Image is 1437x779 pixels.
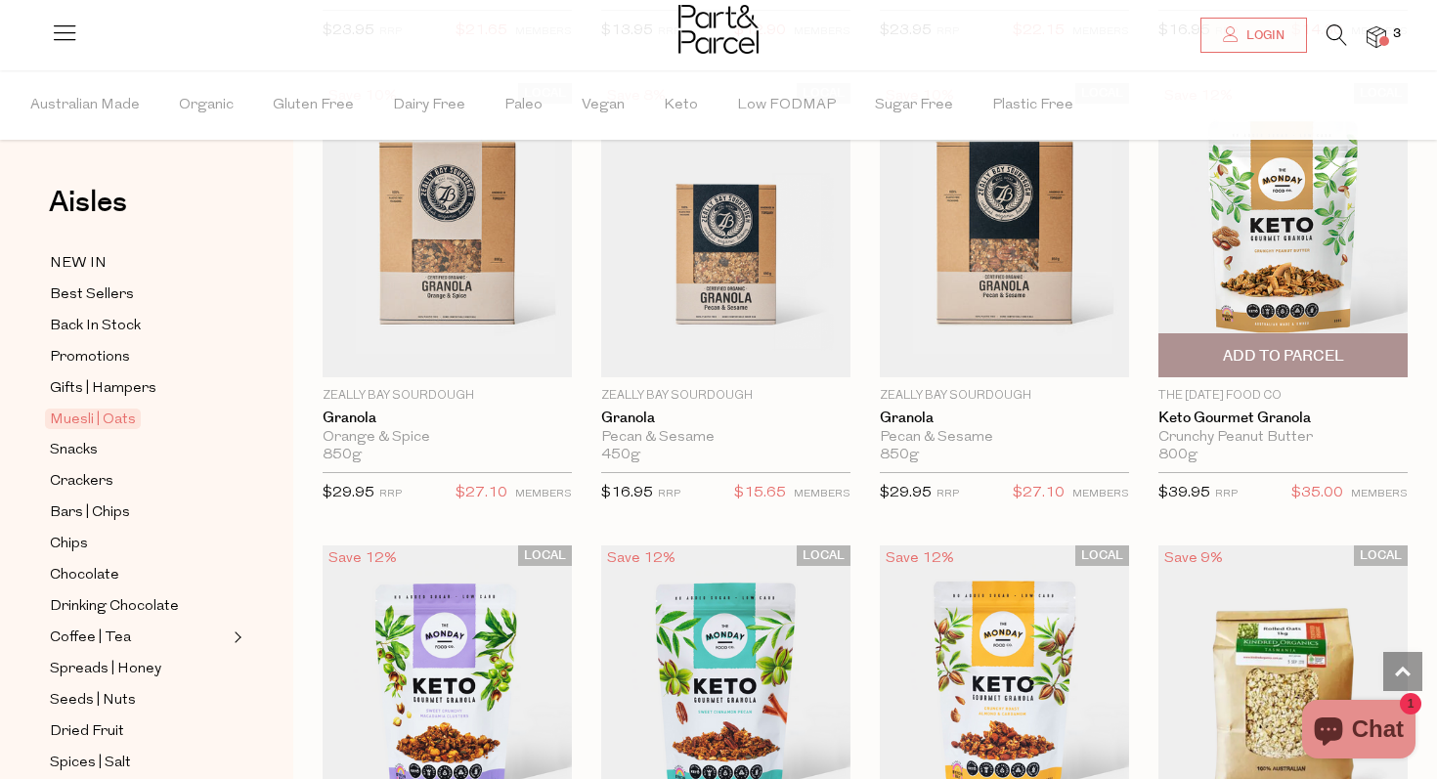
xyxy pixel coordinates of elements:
[50,408,228,431] a: Muesli | Oats
[880,387,1129,405] p: Zeally Bay Sourdough
[50,533,88,556] span: Chips
[601,410,850,427] a: Granola
[1241,27,1285,44] span: Login
[50,657,228,681] a: Spreads | Honey
[1223,346,1344,367] span: Add To Parcel
[50,626,228,650] a: Coffee | Tea
[880,486,932,500] span: $29.95
[880,83,1129,377] img: Granola
[737,71,836,140] span: Low FODMAP
[323,387,572,405] p: Zeally Bay Sourdough
[880,429,1129,447] div: Pecan & Sesame
[1388,25,1406,43] span: 3
[794,489,850,499] small: MEMBERS
[601,83,850,377] img: Granola
[936,489,959,499] small: RRP
[323,83,572,377] img: Granola
[50,376,228,401] a: Gifts | Hampers
[1158,447,1197,464] span: 800g
[797,545,850,566] span: LOCAL
[875,71,953,140] span: Sugar Free
[179,71,234,140] span: Organic
[229,626,242,649] button: Expand/Collapse Coffee | Tea
[1158,387,1408,405] p: The [DATE] Food Co
[50,752,131,775] span: Spices | Salt
[49,188,127,237] a: Aisles
[50,500,228,525] a: Bars | Chips
[601,447,640,464] span: 450g
[50,751,228,775] a: Spices | Salt
[1215,489,1238,499] small: RRP
[664,71,698,140] span: Keto
[1075,545,1129,566] span: LOCAL
[50,719,228,744] a: Dried Fruit
[50,282,228,307] a: Best Sellers
[49,181,127,224] span: Aisles
[379,489,402,499] small: RRP
[50,314,228,338] a: Back In Stock
[50,469,228,494] a: Crackers
[992,71,1073,140] span: Plastic Free
[658,489,680,499] small: RRP
[1158,429,1408,447] div: Crunchy Peanut Butter
[1367,26,1386,47] a: 3
[504,71,543,140] span: Paleo
[1158,410,1408,427] a: Keto Gourmet Granola
[50,688,228,713] a: Seeds | Nuts
[50,563,228,587] a: Chocolate
[30,71,140,140] span: Australian Made
[50,689,136,713] span: Seeds | Nuts
[601,429,850,447] div: Pecan & Sesame
[45,409,141,429] span: Muesli | Oats
[1296,700,1421,763] inbox-online-store-chat: Shopify online store chat
[1200,18,1307,53] a: Login
[50,720,124,744] span: Dried Fruit
[323,486,374,500] span: $29.95
[880,447,919,464] span: 850g
[601,486,653,500] span: $16.95
[50,346,130,369] span: Promotions
[1354,545,1408,566] span: LOCAL
[50,470,113,494] span: Crackers
[678,5,759,54] img: Part&Parcel
[518,545,572,566] span: LOCAL
[50,283,134,307] span: Best Sellers
[1158,333,1408,377] button: Add To Parcel
[50,439,98,462] span: Snacks
[1158,83,1408,377] img: Keto Gourmet Granola
[50,252,107,276] span: NEW IN
[50,564,119,587] span: Chocolate
[582,71,625,140] span: Vegan
[323,545,403,572] div: Save 12%
[1158,545,1229,572] div: Save 9%
[1158,486,1210,500] span: $39.95
[734,481,786,506] span: $15.65
[515,489,572,499] small: MEMBERS
[1291,481,1343,506] span: $35.00
[1351,489,1408,499] small: MEMBERS
[880,410,1129,427] a: Granola
[50,438,228,462] a: Snacks
[323,447,362,464] span: 850g
[50,532,228,556] a: Chips
[323,429,572,447] div: Orange & Spice
[393,71,465,140] span: Dairy Free
[323,410,572,427] a: Granola
[456,481,507,506] span: $27.10
[50,594,228,619] a: Drinking Chocolate
[50,251,228,276] a: NEW IN
[1072,489,1129,499] small: MEMBERS
[273,71,354,140] span: Gluten Free
[601,387,850,405] p: Zeally Bay Sourdough
[601,545,681,572] div: Save 12%
[50,345,228,369] a: Promotions
[50,315,141,338] span: Back In Stock
[50,658,161,681] span: Spreads | Honey
[50,377,156,401] span: Gifts | Hampers
[50,595,179,619] span: Drinking Chocolate
[1013,481,1065,506] span: $27.10
[50,627,131,650] span: Coffee | Tea
[880,545,960,572] div: Save 12%
[50,501,130,525] span: Bars | Chips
